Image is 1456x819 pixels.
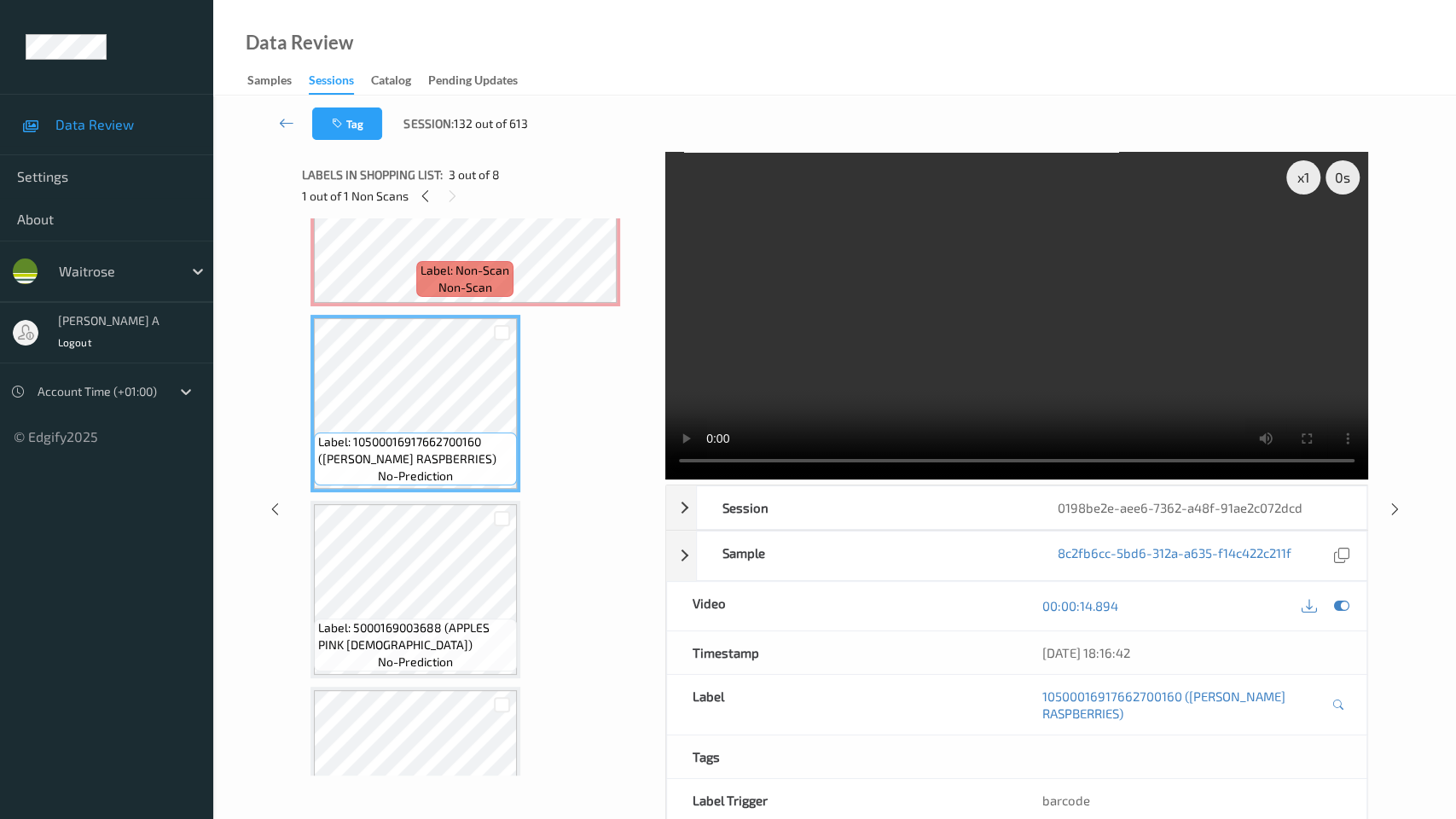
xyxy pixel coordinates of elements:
span: Labels in shopping list: [302,166,443,183]
span: non-scan [438,279,492,296]
div: Samples [247,72,292,93]
button: Tag [312,107,382,140]
a: Pending Updates [428,69,535,93]
div: 1 out of 1 Non Scans [302,185,653,206]
div: 0 s [1325,160,1360,195]
div: Catalog [371,72,411,93]
div: Tags [667,735,1017,778]
span: Label: 10500016917662700160 ([PERSON_NAME] RASPBERRIES) [318,433,513,468]
div: x 1 [1286,160,1320,195]
div: Sessions [309,72,354,95]
div: 0198be2e-aee6-7362-a48f-91ae2c072dcd [1031,486,1366,529]
div: Label [667,675,1017,735]
a: 00:00:14.894 [1042,597,1118,614]
span: Label: 5000169003688 (APPLES PINK [DEMOGRAPHIC_DATA]) [318,619,513,653]
span: 132 out of 613 [453,115,527,132]
div: Pending Updates [428,72,518,93]
span: Session: [403,115,453,132]
div: Timestamp [667,631,1017,674]
div: Video [667,582,1017,630]
a: 8c2fb6cc-5bd6-312a-a635-f14c422c211f [1057,544,1291,567]
a: Sessions [309,69,371,95]
a: Catalog [371,69,428,93]
span: 3 out of 8 [449,166,500,183]
div: Sample8c2fb6cc-5bd6-312a-a635-f14c422c211f [666,531,1367,581]
span: Label: Non-Scan [421,262,509,279]
span: no-prediction [378,468,453,485]
div: Sample [697,531,1031,580]
div: Session0198be2e-aee6-7362-a48f-91ae2c072dcd [666,485,1367,530]
div: Session [697,486,1031,529]
div: Data Review [246,34,353,51]
a: Samples [247,69,309,93]
span: no-prediction [378,653,453,671]
div: [DATE] 18:16:42 [1042,644,1341,661]
a: 10500016917662700160 ([PERSON_NAME] RASPBERRIES) [1042,688,1327,722]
